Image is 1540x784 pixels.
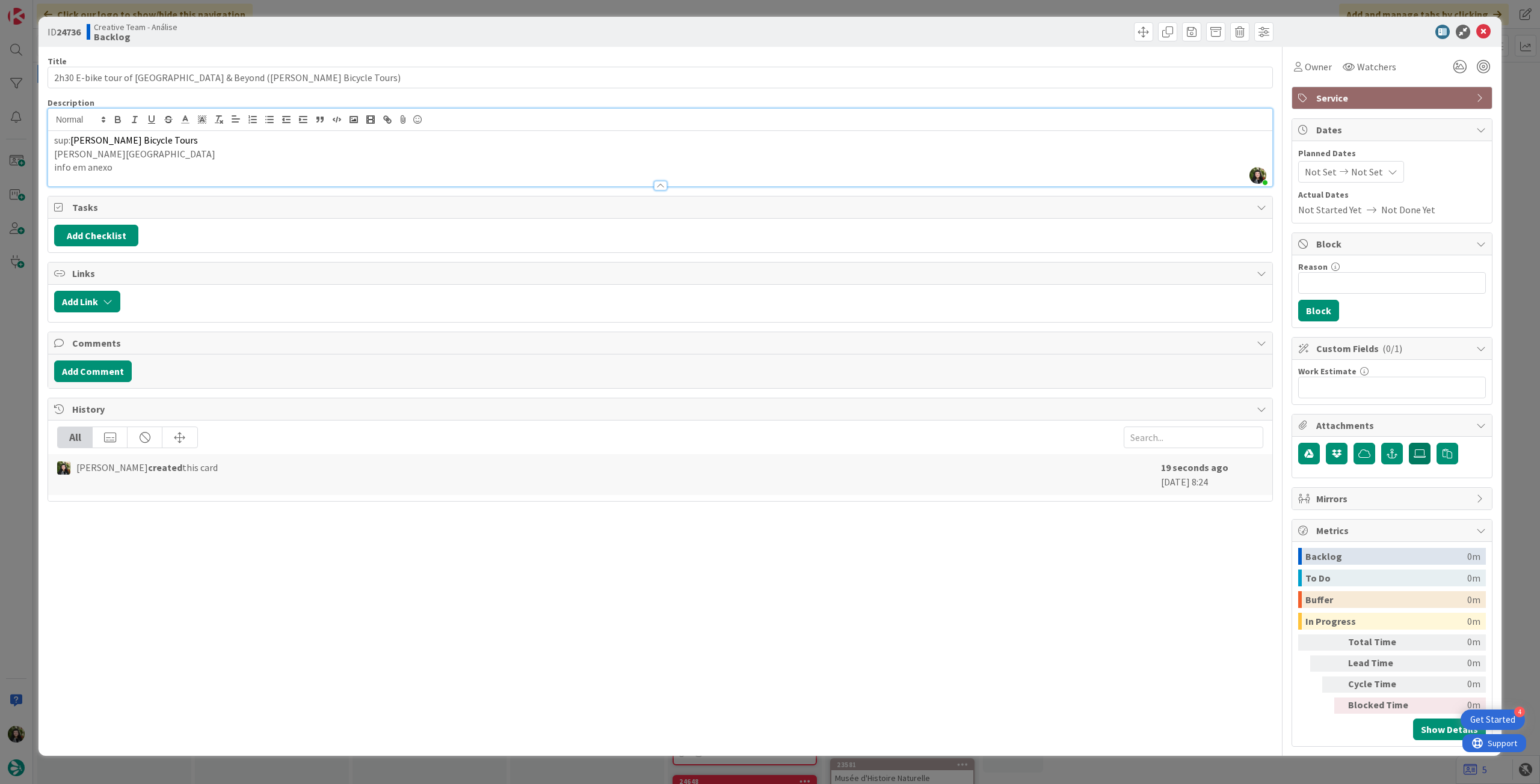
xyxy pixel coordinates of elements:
[1316,341,1470,356] span: Custom Fields
[1413,719,1486,740] button: Show Details
[54,225,138,246] button: Add Checklist
[1249,167,1266,184] img: PKF90Q5jPr56cBaliQnj6ZMmbSdpAOLY.jpg
[1382,342,1402,354] span: ( 0/1 )
[1161,460,1263,489] div: [DATE] 8:24
[1316,91,1470,105] span: Service
[1298,147,1486,160] span: Planned Dates
[1316,418,1470,433] span: Attachments
[58,427,93,448] div: All
[25,2,55,16] span: Support
[48,97,94,108] span: Description
[1161,461,1228,473] b: 19 seconds ago
[1348,655,1414,672] div: Lead Time
[1124,427,1263,448] input: Search...
[1467,548,1480,565] div: 0m
[1419,676,1480,693] div: 0m
[1351,165,1383,179] span: Not Set
[72,336,1251,350] span: Comments
[1298,202,1362,217] span: Not Started Yet
[48,25,81,39] span: ID
[72,402,1251,416] span: History
[54,360,132,382] button: Add Comment
[1298,300,1339,321] button: Block
[1467,570,1480,586] div: 0m
[1348,676,1414,693] div: Cycle Time
[1419,697,1480,714] div: 0m
[1357,59,1396,74] span: Watchers
[54,133,1266,147] p: sup:
[57,461,70,475] img: BC
[1305,613,1467,630] div: In Progress
[1316,237,1470,251] span: Block
[1298,189,1486,201] span: Actual Dates
[94,32,177,41] b: Backlog
[1348,697,1414,714] div: Blocked Time
[1381,202,1435,217] span: Not Done Yet
[1467,613,1480,630] div: 0m
[48,56,67,67] label: Title
[1348,634,1414,651] div: Total Time
[54,160,1266,174] p: info em anexo
[1305,591,1467,608] div: Buffer
[94,22,177,32] span: Creative Team - Análise
[1461,710,1525,730] div: Open Get Started checklist, remaining modules: 4
[1298,366,1357,377] label: Work Estimate
[72,266,1251,281] span: Links
[1316,523,1470,538] span: Metrics
[1514,707,1525,717] div: 4
[1305,570,1467,586] div: To Do
[148,461,182,473] b: created
[48,67,1273,88] input: type card name here...
[1316,491,1470,506] span: Mirrors
[1467,591,1480,608] div: 0m
[1305,165,1337,179] span: Not Set
[1305,548,1467,565] div: Backlog
[72,200,1251,214] span: Tasks
[76,460,218,475] span: [PERSON_NAME] this card
[1419,655,1480,672] div: 0m
[57,26,81,38] b: 24736
[1305,59,1332,74] span: Owner
[54,291,120,312] button: Add Link
[54,147,1266,161] p: [PERSON_NAME][GEOGRAPHIC_DATA]
[1470,714,1515,726] div: Get Started
[1316,123,1470,137] span: Dates
[1298,261,1328,272] label: Reason
[70,134,198,146] span: [PERSON_NAME] Bicycle Tours
[1419,634,1480,651] div: 0m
